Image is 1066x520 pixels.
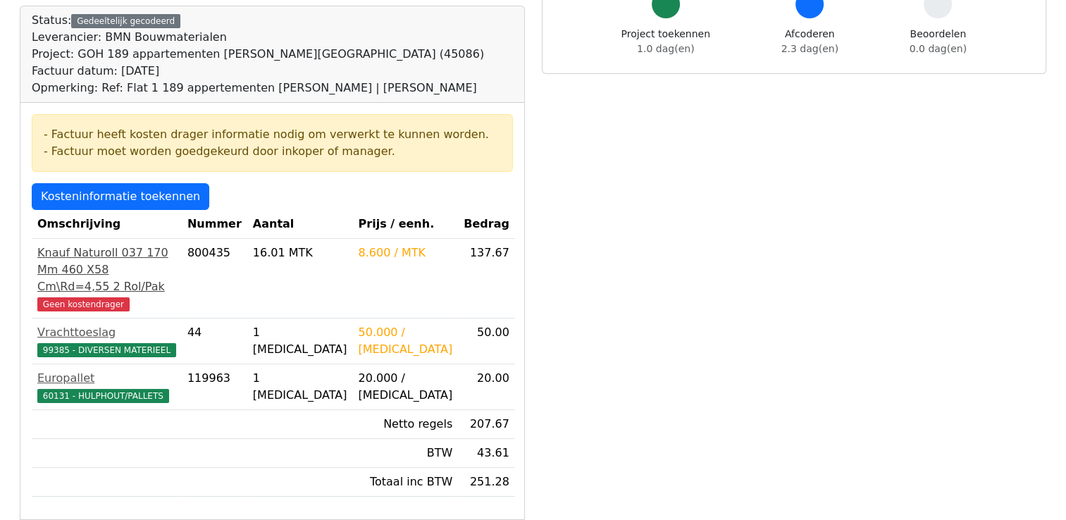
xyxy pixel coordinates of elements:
div: 1 [MEDICAL_DATA] [253,370,347,404]
span: 1.0 dag(en) [637,43,694,54]
div: 8.600 / MTK [358,244,452,261]
div: Vrachttoeslag [37,324,176,341]
span: Geen kostendrager [37,297,130,311]
td: 44 [182,318,247,364]
div: 50.000 / [MEDICAL_DATA] [358,324,452,358]
div: Factuur datum: [DATE] [32,63,484,80]
a: Knauf Naturoll 037 170 Mm 460 X58 Cm\Rd=4,55 2 Rol/PakGeen kostendrager [37,244,176,312]
div: Gedeeltelijk gecodeerd [71,14,180,28]
td: 43.61 [458,439,515,468]
th: Nummer [182,210,247,239]
div: Knauf Naturoll 037 170 Mm 460 X58 Cm\Rd=4,55 2 Rol/Pak [37,244,176,295]
td: 119963 [182,364,247,410]
div: Opmerking: Ref: Flat 1 189 appertementen [PERSON_NAME] | [PERSON_NAME] [32,80,484,97]
div: Afcoderen [781,27,838,56]
a: Vrachttoeslag99385 - DIVERSEN MATERIEEL [37,324,176,358]
a: Kosteninformatie toekennen [32,183,209,210]
td: 20.00 [458,364,515,410]
th: Omschrijving [32,210,182,239]
td: 207.67 [458,410,515,439]
span: 0.0 dag(en) [910,43,967,54]
td: 251.28 [458,468,515,497]
td: 800435 [182,239,247,318]
div: Project toekennen [621,27,710,56]
div: 1 [MEDICAL_DATA] [253,324,347,358]
th: Aantal [247,210,353,239]
span: 99385 - DIVERSEN MATERIEEL [37,343,176,357]
a: Europallet60131 - HULPHOUT/PALLETS [37,370,176,404]
div: - Factuur heeft kosten drager informatie nodig om verwerkt te kunnen worden. [44,126,501,143]
div: 20.000 / [MEDICAL_DATA] [358,370,452,404]
td: Netto regels [352,410,458,439]
div: - Factuur moet worden goedgekeurd door inkoper of manager. [44,143,501,160]
td: 137.67 [458,239,515,318]
th: Prijs / eenh. [352,210,458,239]
th: Bedrag [458,210,515,239]
div: Leverancier: BMN Bouwmaterialen [32,29,484,46]
div: Beoordelen [910,27,967,56]
td: BTW [352,439,458,468]
span: 60131 - HULPHOUT/PALLETS [37,389,169,403]
span: 2.3 dag(en) [781,43,838,54]
div: Project: GOH 189 appartementen [PERSON_NAME][GEOGRAPHIC_DATA] (45086) [32,46,484,63]
td: 50.00 [458,318,515,364]
div: Europallet [37,370,176,387]
td: Totaal inc BTW [352,468,458,497]
div: 16.01 MTK [253,244,347,261]
div: Status: [32,12,484,97]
